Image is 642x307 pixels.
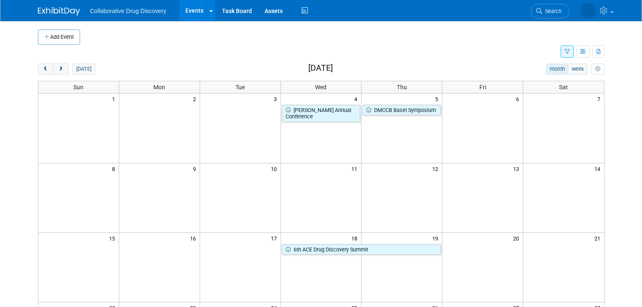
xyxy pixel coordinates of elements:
img: ExhibitDay [38,7,80,16]
span: 5 [434,93,442,104]
a: Search [531,4,570,19]
button: next [53,64,69,75]
span: Sat [559,84,568,91]
span: 19 [431,233,442,243]
span: Sun [73,84,83,91]
span: 7 [597,93,604,104]
span: Fri [479,84,486,91]
span: 18 [350,233,361,243]
span: 21 [594,233,604,243]
span: 15 [108,233,119,243]
span: Collaborative Drug Discovery [90,8,166,14]
span: Tue [235,84,245,91]
span: 8 [111,163,119,174]
i: Personalize Calendar [595,67,601,72]
a: 6th ACE Drug Discovery Summit [282,244,441,255]
button: Add Event [38,29,80,45]
span: 2 [192,93,200,104]
button: week [568,64,587,75]
span: 10 [270,163,281,174]
span: Thu [397,84,407,91]
h2: [DATE] [308,64,333,73]
span: 9 [192,163,200,174]
span: Search [542,8,562,14]
button: myCustomButton [591,64,604,75]
span: 1 [111,93,119,104]
span: 20 [512,233,523,243]
span: 6 [515,93,523,104]
span: 13 [512,163,523,174]
a: DMCCB Basel Symposium [362,105,441,116]
span: 12 [431,163,442,174]
button: [DATE] [72,64,95,75]
span: 14 [594,163,604,174]
span: 3 [273,93,281,104]
span: 4 [353,93,361,104]
span: Mon [153,84,165,91]
span: Wed [315,84,326,91]
img: Amanda Briggs [580,3,597,19]
button: month [546,64,568,75]
button: prev [38,64,53,75]
a: [PERSON_NAME] Annual Conference [282,105,361,122]
span: 11 [350,163,361,174]
span: 17 [270,233,281,243]
span: 16 [189,233,200,243]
